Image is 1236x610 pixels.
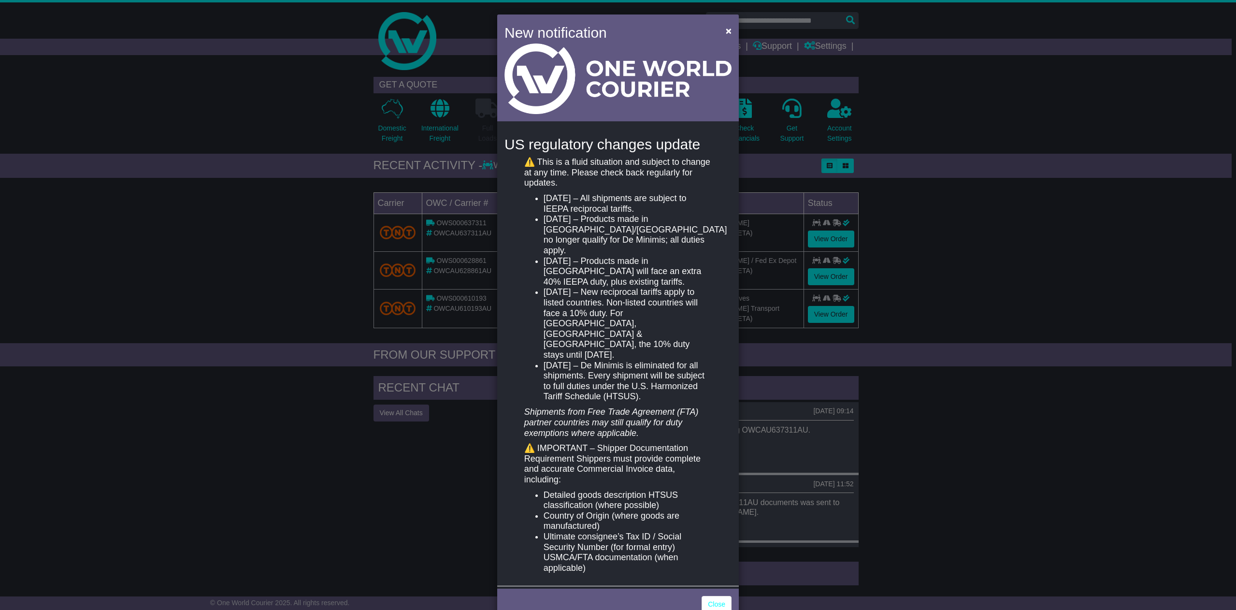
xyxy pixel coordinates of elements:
li: [DATE] – Products made in [GEOGRAPHIC_DATA] will face an extra 40% IEEPA duty, plus existing tari... [544,256,712,288]
button: Close [721,21,736,41]
em: Shipments from Free Trade Agreement (FTA) partner countries may still qualify for duty exemptions... [524,407,699,437]
li: Ultimate consignee’s Tax ID / Social Security Number (for formal entry) USMCA/FTA documentation (... [544,532,712,573]
p: ⚠️ This is a fluid situation and subject to change at any time. Please check back regularly for u... [524,157,712,189]
li: [DATE] – De Minimis is eliminated for all shipments. Every shipment will be subject to full dutie... [544,361,712,402]
p: ⚠️ IMPORTANT – Shipper Documentation Requirement Shippers must provide complete and accurate Comm... [524,443,712,485]
span: × [726,25,732,36]
img: Light [504,44,732,114]
li: [DATE] – Products made in [GEOGRAPHIC_DATA]/[GEOGRAPHIC_DATA] no longer qualify for De Minimis; a... [544,214,712,256]
li: [DATE] – All shipments are subject to IEEPA reciprocal tariffs. [544,193,712,214]
li: [DATE] – New reciprocal tariffs apply to listed countries. Non-listed countries will face a 10% d... [544,287,712,360]
h4: New notification [504,22,712,44]
li: Detailed goods description HTSUS classification (where possible) [544,490,712,511]
li: Country of Origin (where goods are manufactured) [544,511,712,532]
h4: US regulatory changes update [504,136,732,152]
